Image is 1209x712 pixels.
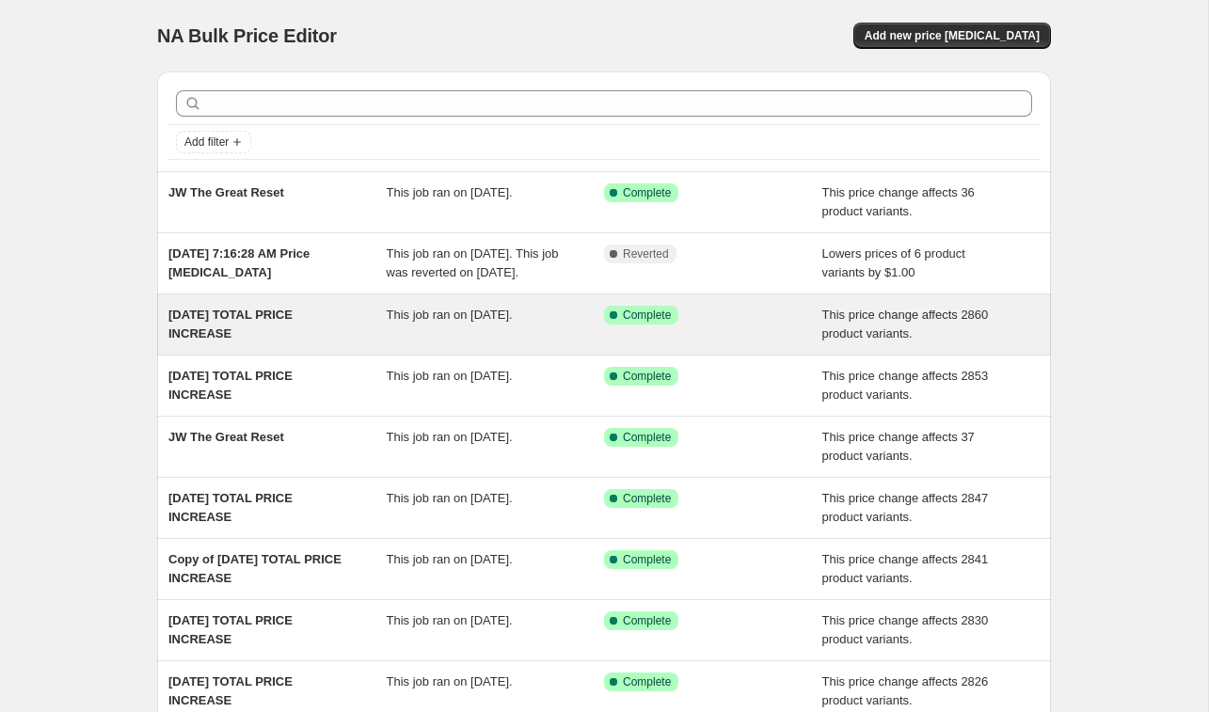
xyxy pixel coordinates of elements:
[176,131,251,153] button: Add filter
[168,185,284,199] span: JW The Great Reset
[387,308,513,322] span: This job ran on [DATE].
[822,308,989,340] span: This price change affects 2860 product variants.
[168,613,293,646] span: [DATE] TOTAL PRICE INCREASE
[387,246,559,279] span: This job ran on [DATE]. This job was reverted on [DATE].
[822,674,989,707] span: This price change affects 2826 product variants.
[822,185,975,218] span: This price change affects 36 product variants.
[168,430,284,444] span: JW The Great Reset
[865,28,1040,43] span: Add new price [MEDICAL_DATA]
[623,185,671,200] span: Complete
[853,23,1051,49] button: Add new price [MEDICAL_DATA]
[387,185,513,199] span: This job ran on [DATE].
[623,613,671,628] span: Complete
[168,552,342,585] span: Copy of [DATE] TOTAL PRICE INCREASE
[623,369,671,384] span: Complete
[168,246,310,279] span: [DATE] 7:16:28 AM Price [MEDICAL_DATA]
[822,613,989,646] span: This price change affects 2830 product variants.
[822,491,989,524] span: This price change affects 2847 product variants.
[822,246,965,279] span: Lowers prices of 6 product variants by $1.00
[623,552,671,567] span: Complete
[623,246,669,261] span: Reverted
[387,552,513,566] span: This job ran on [DATE].
[623,674,671,689] span: Complete
[387,369,513,383] span: This job ran on [DATE].
[387,491,513,505] span: This job ran on [DATE].
[168,491,293,524] span: [DATE] TOTAL PRICE INCREASE
[184,134,229,150] span: Add filter
[822,369,989,402] span: This price change affects 2853 product variants.
[623,430,671,445] span: Complete
[623,491,671,506] span: Complete
[387,674,513,688] span: This job ran on [DATE].
[157,25,337,46] span: NA Bulk Price Editor
[623,308,671,323] span: Complete
[822,430,975,463] span: This price change affects 37 product variants.
[822,552,989,585] span: This price change affects 2841 product variants.
[168,308,293,340] span: [DATE] TOTAL PRICE INCREASE
[387,430,513,444] span: This job ran on [DATE].
[168,674,293,707] span: [DATE] TOTAL PRICE INCREASE
[387,613,513,627] span: This job ran on [DATE].
[168,369,293,402] span: [DATE] TOTAL PRICE INCREASE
